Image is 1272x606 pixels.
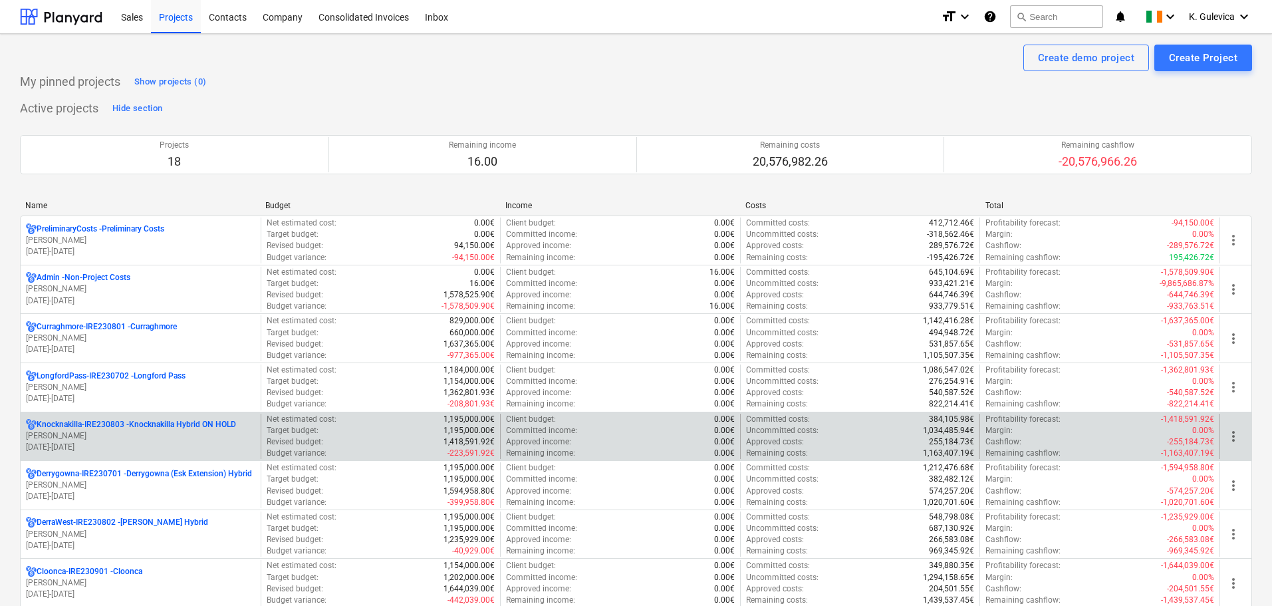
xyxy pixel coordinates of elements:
[1114,9,1127,25] i: notifications
[26,272,37,283] div: Project has multi currencies enabled
[746,350,808,361] p: Remaining costs :
[714,497,735,508] p: 0.00€
[746,376,819,387] p: Uncommitted costs :
[746,387,804,398] p: Approved costs :
[1172,218,1214,229] p: -94,150.00€
[506,376,577,387] p: Committed income :
[923,365,974,376] p: 1,086,547.02€
[746,315,810,327] p: Committed costs :
[929,376,974,387] p: 276,254.91€
[985,414,1061,425] p: Profitability forecast :
[714,534,735,545] p: 0.00€
[929,278,974,289] p: 933,421.21€
[506,252,575,263] p: Remaining income :
[1161,267,1214,278] p: -1,578,509.90€
[714,414,735,425] p: 0.00€
[1167,436,1214,448] p: -255,184.73€
[26,419,255,453] div: Knocknakilla-IRE230803 -Knocknakilla Hybrid ON HOLD[PERSON_NAME][DATE]-[DATE]
[1059,140,1137,151] p: Remaining cashflow
[506,425,577,436] p: Committed income :
[714,474,735,485] p: 0.00€
[1192,229,1214,240] p: 0.00%
[1161,350,1214,361] p: -1,105,507.35€
[1225,379,1241,395] span: more_vert
[1167,301,1214,312] p: -933,763.51€
[1167,398,1214,410] p: -822,214.41€
[449,140,516,151] p: Remaining income
[444,462,495,474] p: 1,195,000.00€
[923,497,974,508] p: 1,020,701.60€
[26,295,255,307] p: [DATE] - [DATE]
[26,321,255,355] div: Curraghmore-IRE230801 -Curraghmore[PERSON_NAME][DATE]-[DATE]
[26,430,255,442] p: [PERSON_NAME]
[714,448,735,459] p: 0.00€
[985,398,1061,410] p: Remaining cashflow :
[267,229,318,240] p: Target budget :
[929,398,974,410] p: 822,214.41€
[506,350,575,361] p: Remaining income :
[985,315,1061,327] p: Profitability forecast :
[26,566,37,577] div: Project has multi currencies enabled
[1162,9,1178,25] i: keyboard_arrow_down
[267,387,323,398] p: Revised budget :
[506,229,577,240] p: Committed income :
[985,448,1061,459] p: Remaining cashflow :
[506,534,571,545] p: Approved income :
[714,218,735,229] p: 0.00€
[1225,526,1241,542] span: more_vert
[267,218,336,229] p: Net estimated cost :
[714,512,735,523] p: 0.00€
[746,218,810,229] p: Committed costs :
[267,414,336,425] p: Net estimated cost :
[709,301,735,312] p: 16.00€
[985,267,1061,278] p: Profitability forecast :
[929,534,974,545] p: 266,583.08€
[506,436,571,448] p: Approved income :
[109,98,166,119] button: Hide section
[506,267,556,278] p: Client budget :
[26,577,255,589] p: [PERSON_NAME]
[267,267,336,278] p: Net estimated cost :
[267,486,323,497] p: Revised budget :
[267,327,318,339] p: Target budget :
[267,240,323,251] p: Revised budget :
[444,339,495,350] p: 1,637,365.00€
[714,365,735,376] p: 0.00€
[714,350,735,361] p: 0.00€
[26,321,37,333] div: Project has multi currencies enabled
[26,419,37,430] div: Project has multi currencies enabled
[506,474,577,485] p: Committed income :
[929,267,974,278] p: 645,104.69€
[746,534,804,545] p: Approved costs :
[506,448,575,459] p: Remaining income :
[506,398,575,410] p: Remaining income :
[985,462,1061,474] p: Profitability forecast :
[1225,428,1241,444] span: more_vert
[923,315,974,327] p: 1,142,416.28€
[746,267,810,278] p: Committed costs :
[1192,376,1214,387] p: 0.00%
[985,339,1021,350] p: Cashflow :
[267,534,323,545] p: Revised budget :
[714,486,735,497] p: 0.00€
[506,218,556,229] p: Client budget :
[131,71,209,92] button: Show projects (0)
[267,512,336,523] p: Net estimated cost :
[26,333,255,344] p: [PERSON_NAME]
[929,289,974,301] p: 644,746.39€
[25,201,255,210] div: Name
[1225,232,1241,248] span: more_vert
[444,512,495,523] p: 1,195,000.00€
[985,350,1061,361] p: Remaining cashflow :
[714,436,735,448] p: 0.00€
[709,267,735,278] p: 16.00€
[714,398,735,410] p: 0.00€
[1236,9,1252,25] i: keyboard_arrow_down
[506,278,577,289] p: Committed income :
[20,100,98,116] p: Active projects
[449,315,495,327] p: 829,000.00€
[442,301,495,312] p: -1,578,509.90€
[444,376,495,387] p: 1,154,000.00€
[26,468,37,480] div: Project has multi currencies enabled
[983,9,997,25] i: Knowledge base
